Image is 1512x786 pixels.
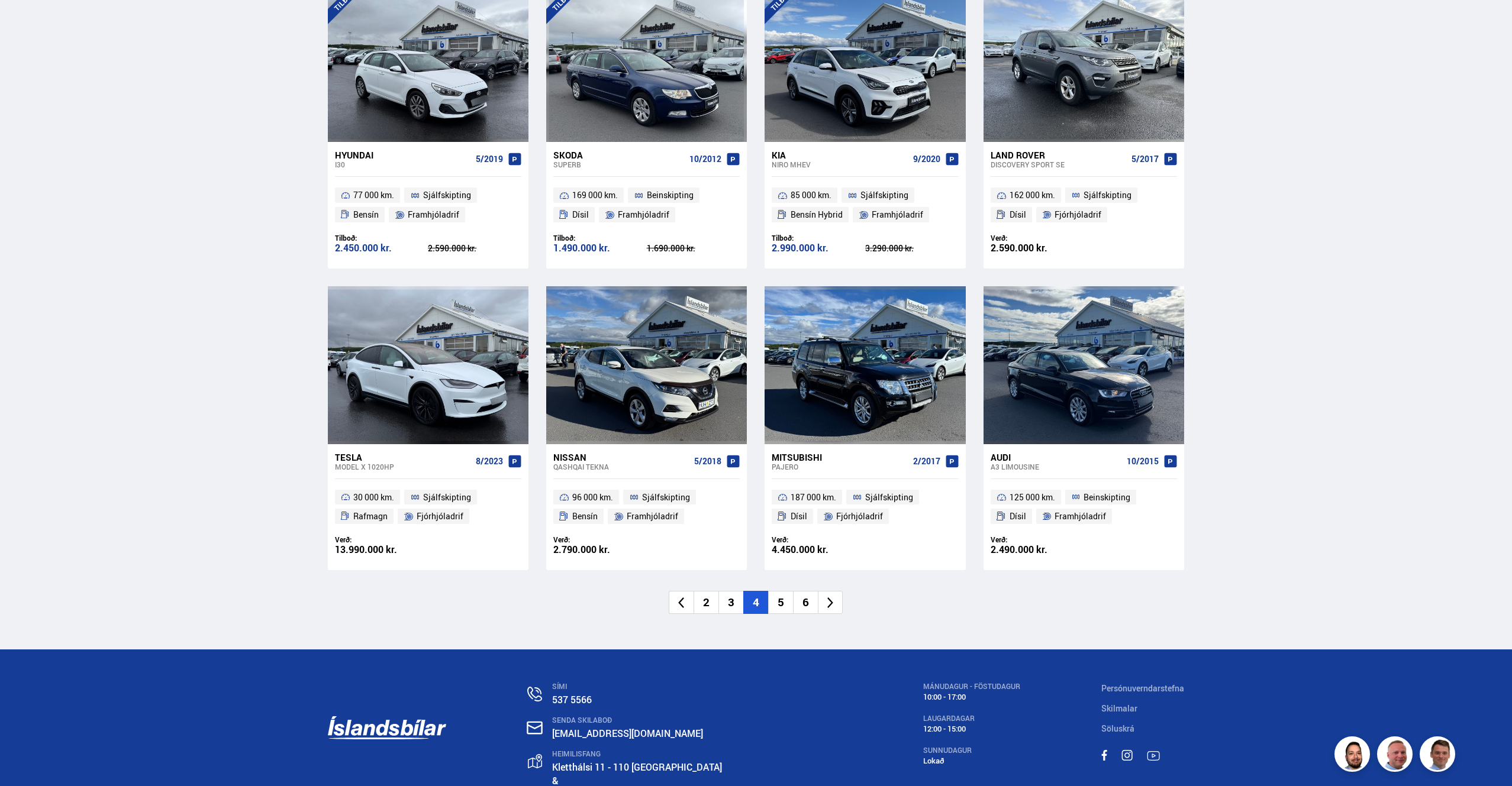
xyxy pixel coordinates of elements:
[9,5,45,40] button: Opna LiveChat spjallviðmót
[991,160,1127,169] div: Discovery Sport SE
[328,142,528,269] a: Hyundai i30 5/2019 77 000 km. Sjálfskipting Bensín Framhjóladrif Tilboð: 2.450.000 kr. 2.590.000 kr.
[408,208,459,222] span: Framhjóladrif
[772,535,865,544] div: Verð:
[791,509,807,523] span: Dísil
[618,208,669,222] span: Framhjóladrif
[647,244,740,253] div: 1.690.000 kr.
[335,452,471,462] div: Tesla
[553,160,685,169] div: Superb
[335,150,471,160] div: Hyundai
[335,234,428,242] div: Tilboð:
[991,452,1122,462] div: Audi
[768,591,793,614] li: 5
[865,244,959,253] div: 3.290.000 kr.
[991,535,1084,544] div: Verð:
[627,509,678,523] span: Framhjóladrif
[694,591,718,614] li: 2
[1131,154,1159,164] span: 5/2017
[1010,490,1055,504] span: 125 000 km.
[1084,188,1131,202] span: Sjálfskipting
[552,750,842,758] div: HEIMILISFANG
[572,208,589,222] span: Dísil
[417,509,463,523] span: Fjórhjóladrif
[353,509,388,523] span: Rafmagn
[872,208,923,222] span: Framhjóladrif
[552,716,842,724] div: SENDA SKILABOÐ
[743,591,768,614] li: 4
[1127,457,1159,466] span: 10/2015
[335,243,428,253] div: 2.450.000 kr.
[423,490,471,504] span: Sjálfskipting
[984,444,1184,571] a: Audi A3 LIMOUSINE 10/2015 125 000 km. Beinskipting Dísil Framhjóladrif Verð: 2.490.000 kr.
[476,154,503,164] span: 5/2019
[527,721,543,735] img: nHj8e-n-aHgjukTg.svg
[860,188,908,202] span: Sjálfskipting
[647,188,694,202] span: Beinskipting
[572,509,598,523] span: Bensín
[718,591,743,614] li: 3
[772,452,908,462] div: Mitsubishi
[923,714,1020,723] div: LAUGARDAGAR
[553,462,689,471] div: Qashqai TEKNA
[923,724,1020,733] div: 12:00 - 15:00
[552,761,722,774] a: Kletthálsi 11 - 110 [GEOGRAPHIC_DATA]
[546,142,747,269] a: Skoda Superb 10/2012 169 000 km. Beinskipting Dísil Framhjóladrif Tilboð: 1.490.000 kr. 1.690.000...
[527,687,542,701] img: n0V2lOsqF3l1V2iz.svg
[353,208,379,222] span: Bensín
[923,683,1020,691] div: MÁNUDAGUR - FÖSTUDAGUR
[572,188,618,202] span: 169 000 km.
[765,142,965,269] a: Kia Niro MHEV 9/2020 85 000 km. Sjálfskipting Bensín Hybrid Framhjóladrif Tilboð: 2.990.000 kr. 3...
[772,243,865,253] div: 2.990.000 kr.
[546,444,747,571] a: Nissan Qashqai TEKNA 5/2018 96 000 km. Sjálfskipting Bensín Framhjóladrif Verð: 2.790.000 kr.
[791,208,843,222] span: Bensín Hybrid
[553,535,647,544] div: Verð:
[353,490,394,504] span: 30 000 km.
[923,693,1020,701] div: 10:00 - 17:00
[793,591,818,614] li: 6
[913,154,940,164] span: 9/2020
[1055,208,1101,222] span: Fjórhjóladrif
[991,234,1084,242] div: Verð:
[836,509,883,523] span: Fjórhjóladrif
[772,234,865,242] div: Tilboð:
[991,462,1122,471] div: A3 LIMOUSINE
[772,545,865,555] div: 4.450.000 kr.
[1055,509,1106,523] span: Framhjóladrif
[772,160,908,169] div: Niro MHEV
[1101,723,1134,734] a: Söluskrá
[553,243,647,253] div: 1.490.000 kr.
[913,457,940,466] span: 2/2017
[689,154,721,164] span: 10/2012
[1421,738,1457,774] img: FbJEzSuNWCJXmdc-.webp
[552,683,842,691] div: SÍMI
[335,462,471,471] div: Model X 1020HP
[765,444,965,571] a: Mitsubishi PAJERO 2/2017 187 000 km. Sjálfskipting Dísil Fjórhjóladrif Verð: 4.450.000 kr.
[791,188,831,202] span: 85 000 km.
[1010,208,1026,222] span: Dísil
[553,452,689,462] div: Nissan
[353,188,394,202] span: 77 000 km.
[423,188,471,202] span: Sjálfskipting
[984,142,1184,269] a: Land Rover Discovery Sport SE 5/2017 162 000 km. Sjálfskipting Dísil Fjórhjóladrif Verð: 2.590.00...
[991,243,1084,253] div: 2.590.000 kr.
[553,234,647,242] div: Tilboð:
[923,746,1020,755] div: SUNNUDAGUR
[552,727,703,740] a: [EMAIL_ADDRESS][DOMAIN_NAME]
[335,535,428,544] div: Verð:
[642,490,690,504] span: Sjálfskipting
[552,693,592,706] a: 537 5566
[528,754,542,769] img: gp4YpyYFnEr45R34.svg
[694,457,721,466] span: 5/2018
[428,244,521,253] div: 2.590.000 kr.
[328,444,528,571] a: Tesla Model X 1020HP 8/2023 30 000 km. Sjálfskipting Rafmagn Fjórhjóladrif Verð: 13.990.000 kr.
[791,490,836,504] span: 187 000 km.
[865,490,913,504] span: Sjálfskipting
[923,756,1020,765] div: Lokað
[772,150,908,160] div: Kia
[1010,509,1026,523] span: Dísil
[335,545,428,555] div: 13.990.000 kr.
[553,545,647,555] div: 2.790.000 kr.
[1084,490,1130,504] span: Beinskipting
[991,150,1127,160] div: Land Rover
[1379,738,1414,774] img: siFngHWaQ9KaOqBr.png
